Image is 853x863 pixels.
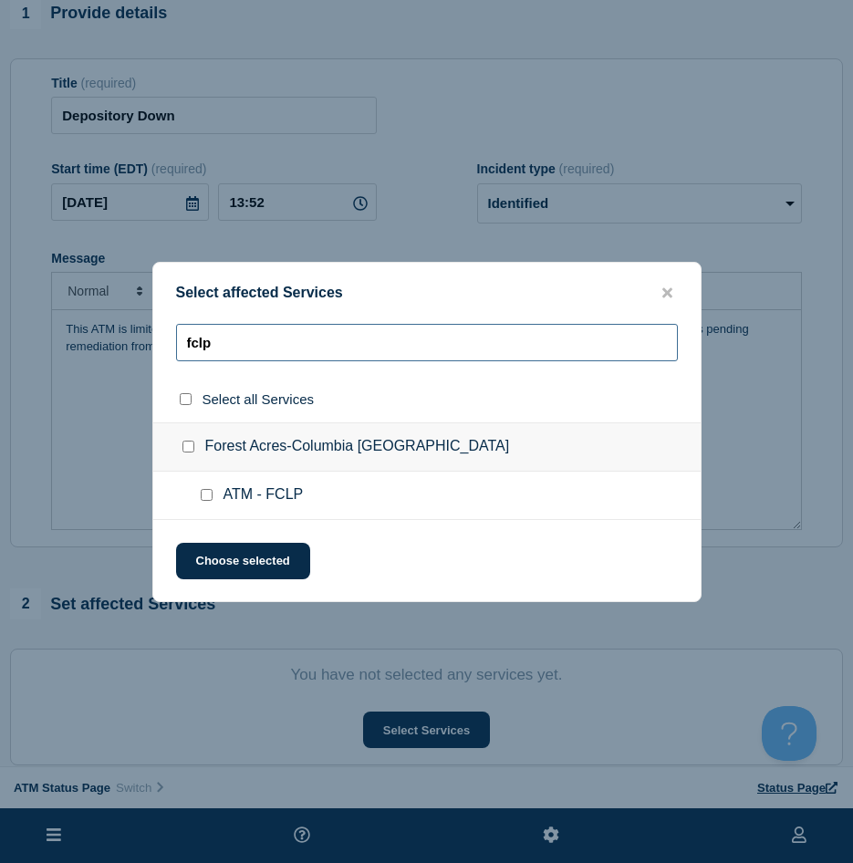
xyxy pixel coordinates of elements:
[182,441,194,452] input: Forest Acres-Columbia SC checkbox
[201,489,213,501] input: ATM - FCLP checkbox
[176,543,310,579] button: Choose selected
[176,324,678,361] input: Search
[657,285,678,302] button: close button
[224,486,304,504] span: ATM - FCLP
[203,391,315,407] span: Select all Services
[153,285,701,302] div: Select affected Services
[153,422,701,472] div: Forest Acres-Columbia [GEOGRAPHIC_DATA]
[180,393,192,405] input: select all checkbox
